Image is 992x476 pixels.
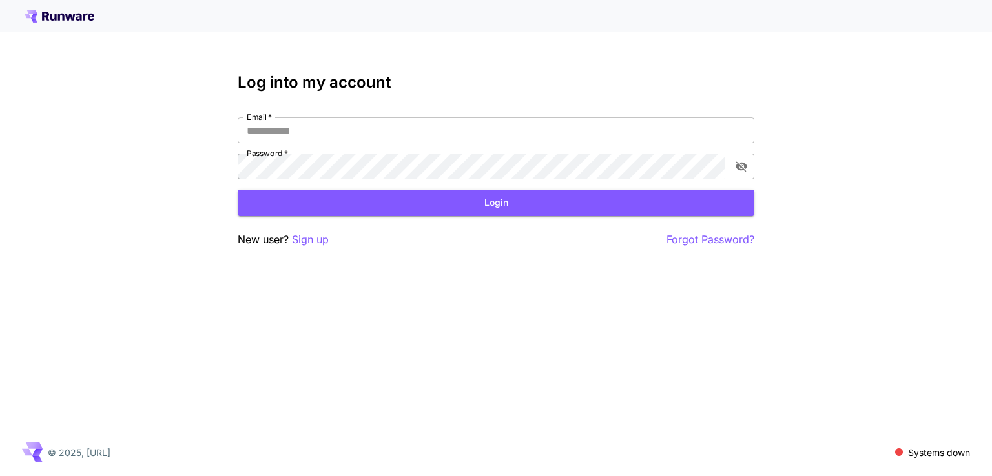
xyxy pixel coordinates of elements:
[666,232,754,248] button: Forgot Password?
[292,232,329,248] button: Sign up
[238,232,329,248] p: New user?
[238,190,754,216] button: Login
[238,74,754,92] h3: Log into my account
[247,148,288,159] label: Password
[908,446,970,459] p: Systems down
[48,446,110,459] p: © 2025, [URL]
[247,112,272,123] label: Email
[730,155,753,178] button: toggle password visibility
